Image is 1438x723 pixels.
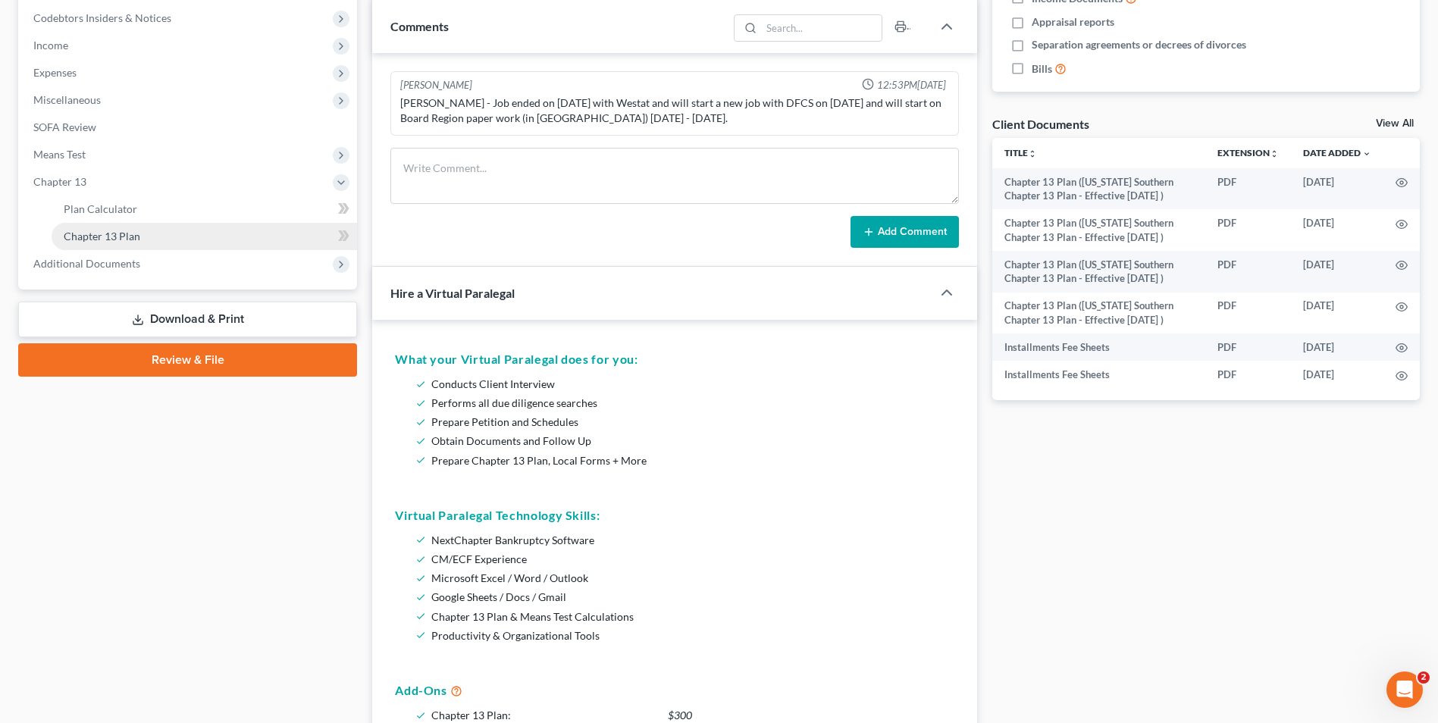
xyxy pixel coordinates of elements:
[1205,361,1291,388] td: PDF
[1291,251,1383,293] td: [DATE]
[18,302,357,337] a: Download & Print
[400,95,949,126] div: [PERSON_NAME] - Job ended on [DATE] with Westat and will start a new job with DFCS on [DATE] and ...
[64,202,137,215] span: Plan Calculator
[33,175,86,188] span: Chapter 13
[431,607,948,626] li: Chapter 13 Plan & Means Test Calculations
[33,148,86,161] span: Means Test
[431,587,948,606] li: Google Sheets / Docs / Gmail
[1291,209,1383,251] td: [DATE]
[33,257,140,270] span: Additional Documents
[33,39,68,52] span: Income
[18,343,357,377] a: Review & File
[1291,333,1383,361] td: [DATE]
[1291,168,1383,210] td: [DATE]
[52,223,357,250] a: Chapter 13 Plan
[33,11,171,24] span: Codebtors Insiders & Notices
[1205,168,1291,210] td: PDF
[761,15,882,41] input: Search...
[64,230,140,243] span: Chapter 13 Plan
[1205,251,1291,293] td: PDF
[1217,147,1279,158] a: Extensionunfold_more
[390,19,449,33] span: Comments
[33,66,77,79] span: Expenses
[1386,671,1423,708] iframe: Intercom live chat
[1032,61,1052,77] span: Bills
[992,333,1205,361] td: Installments Fee Sheets
[1205,293,1291,334] td: PDF
[431,531,948,549] li: NextChapter Bankruptcy Software
[1205,333,1291,361] td: PDF
[400,78,472,92] div: [PERSON_NAME]
[395,350,954,368] h5: What your Virtual Paralegal does for you:
[992,293,1205,334] td: Chapter 13 Plan ([US_STATE] Southern Chapter 13 Plan - Effective [DATE] )
[1291,361,1383,388] td: [DATE]
[431,431,948,450] li: Obtain Documents and Follow Up
[395,506,954,524] h5: Virtual Paralegal Technology Skills:
[431,393,948,412] li: Performs all due diligence searches
[33,93,101,106] span: Miscellaneous
[1004,147,1037,158] a: Titleunfold_more
[1032,14,1114,30] span: Appraisal reports
[390,286,515,300] span: Hire a Virtual Paralegal
[992,209,1205,251] td: Chapter 13 Plan ([US_STATE] Southern Chapter 13 Plan - Effective [DATE] )
[431,451,948,470] li: Prepare Chapter 13 Plan, Local Forms + More
[1418,671,1430,684] span: 2
[395,681,954,700] h5: Add-Ons
[992,168,1205,210] td: Chapter 13 Plan ([US_STATE] Southern Chapter 13 Plan - Effective [DATE] )
[431,626,948,645] li: Productivity & Organizational Tools
[33,121,96,133] span: SOFA Review
[1028,149,1037,158] i: unfold_more
[1362,149,1371,158] i: expand_more
[877,78,946,92] span: 12:53PM[DATE]
[431,568,948,587] li: Microsoft Excel / Word / Outlook
[1032,37,1246,52] span: Separation agreements or decrees of divorces
[992,361,1205,388] td: Installments Fee Sheets
[52,196,357,223] a: Plan Calculator
[1376,118,1414,129] a: View All
[851,216,959,248] button: Add Comment
[1291,293,1383,334] td: [DATE]
[1270,149,1279,158] i: unfold_more
[431,549,948,568] li: CM/ECF Experience
[21,114,357,141] a: SOFA Review
[1303,147,1371,158] a: Date Added expand_more
[431,374,948,393] li: Conducts Client Interview
[431,412,948,431] li: Prepare Petition and Schedules
[992,116,1089,132] div: Client Documents
[431,709,511,721] span: Chapter 13 Plan:
[1205,209,1291,251] td: PDF
[992,251,1205,293] td: Chapter 13 Plan ([US_STATE] Southern Chapter 13 Plan - Effective [DATE] )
